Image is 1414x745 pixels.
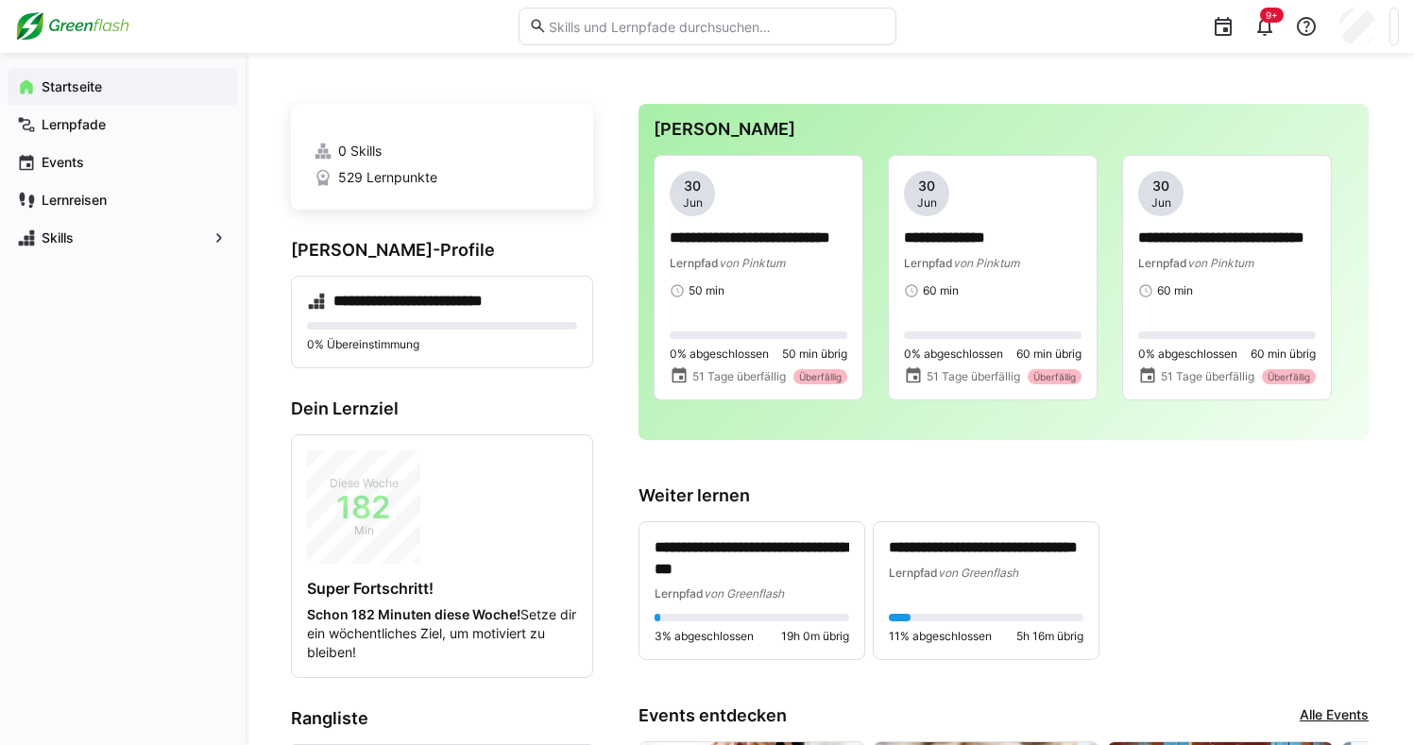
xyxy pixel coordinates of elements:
[904,347,1003,362] span: 0% abgeschlossen
[655,586,704,601] span: Lernpfad
[904,256,953,270] span: Lernpfad
[689,283,724,298] span: 50 min
[1266,9,1278,21] span: 9+
[1016,347,1082,362] span: 60 min übrig
[684,177,701,195] span: 30
[953,256,1019,270] span: von Pinktum
[307,337,577,352] p: 0% Übereinstimmung
[1138,347,1237,362] span: 0% abgeschlossen
[781,629,849,644] span: 19h 0m übrig
[1300,705,1369,726] a: Alle Events
[719,256,785,270] span: von Pinktum
[655,629,754,644] span: 3% abgeschlossen
[1161,369,1254,384] span: 51 Tage überfällig
[338,168,437,187] span: 529 Lernpunkte
[918,177,935,195] span: 30
[793,369,847,384] div: Überfällig
[704,586,784,601] span: von Greenflash
[917,195,937,211] span: Jun
[889,566,938,580] span: Lernpfad
[639,705,787,726] h3: Events entdecken
[654,119,1354,140] h3: [PERSON_NAME]
[1028,369,1082,384] div: Überfällig
[291,708,593,729] h3: Rangliste
[670,347,769,362] span: 0% abgeschlossen
[314,142,571,161] a: 0 Skills
[938,566,1018,580] span: von Greenflash
[291,240,593,261] h3: [PERSON_NAME]-Profile
[307,579,577,598] h4: Super Fortschritt!
[1187,256,1253,270] span: von Pinktum
[338,142,382,161] span: 0 Skills
[291,398,593,419] h3: Dein Lernziel
[889,629,992,644] span: 11% abgeschlossen
[927,369,1020,384] span: 51 Tage überfällig
[547,18,885,35] input: Skills und Lernpfade durchsuchen…
[1151,195,1171,211] span: Jun
[639,485,1369,506] h3: Weiter lernen
[782,347,847,362] span: 50 min übrig
[683,195,703,211] span: Jun
[1262,369,1316,384] div: Überfällig
[692,369,786,384] span: 51 Tage überfällig
[923,283,959,298] span: 60 min
[670,256,719,270] span: Lernpfad
[1157,283,1193,298] span: 60 min
[307,605,577,662] p: Setze dir ein wöchentliches Ziel, um motiviert zu bleiben!
[1251,347,1316,362] span: 60 min übrig
[1152,177,1169,195] span: 30
[307,606,520,622] strong: Schon 182 Minuten diese Woche!
[1138,256,1187,270] span: Lernpfad
[1016,629,1083,644] span: 5h 16m übrig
